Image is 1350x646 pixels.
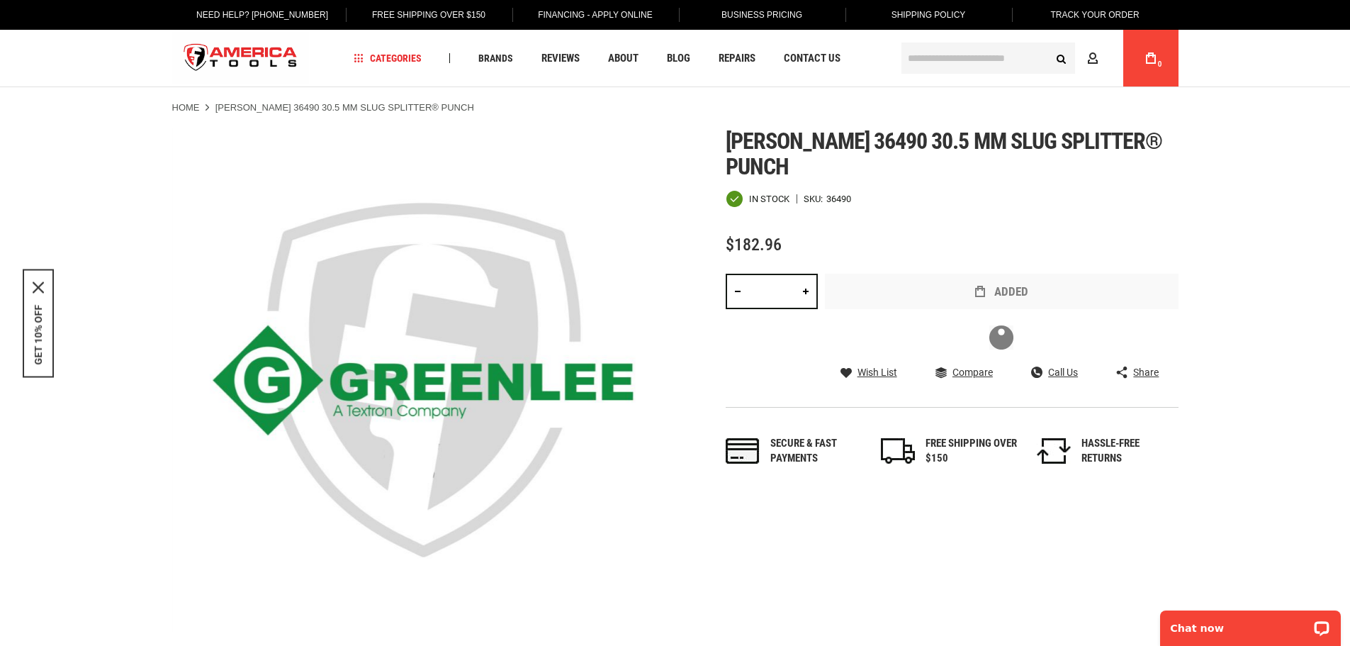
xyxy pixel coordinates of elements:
[777,49,847,68] a: Contact Us
[347,49,428,68] a: Categories
[172,32,310,85] img: America Tools
[33,304,44,364] button: GET 10% OFF
[608,53,639,64] span: About
[935,366,993,379] a: Compare
[926,436,1018,467] div: FREE SHIPPING OVER $150
[535,49,586,68] a: Reviews
[215,102,474,113] strong: [PERSON_NAME] 36490 30.5 MM SLUG SPLITTER® PUNCH
[1158,60,1162,68] span: 0
[354,53,422,63] span: Categories
[1137,30,1164,87] a: 0
[1048,367,1078,377] span: Call Us
[726,190,789,208] div: Availability
[1133,367,1159,377] span: Share
[712,49,762,68] a: Repairs
[33,282,44,293] button: Close
[804,194,826,204] strong: SKU
[726,128,1163,180] span: [PERSON_NAME] 36490 30.5 mm slug splitter® punch
[840,366,897,379] a: Wish List
[660,49,697,68] a: Blog
[857,367,897,377] span: Wish List
[1048,45,1075,72] button: Search
[667,53,690,64] span: Blog
[770,436,862,467] div: Secure & fast payments
[952,367,993,377] span: Compare
[749,194,789,204] span: In stock
[881,438,915,464] img: shipping
[33,282,44,293] svg: close icon
[726,235,782,255] span: $182.96
[784,53,840,64] span: Contact Us
[172,32,310,85] a: store logo
[172,101,200,114] a: Home
[726,438,760,464] img: payments
[172,128,675,632] img: GREENLEE 36490 30.5 MM SLUG SPLITTER® PUNCH
[472,49,519,68] a: Brands
[1151,601,1350,646] iframe: LiveChat chat widget
[1037,438,1071,464] img: returns
[891,10,966,20] span: Shipping Policy
[602,49,645,68] a: About
[541,53,580,64] span: Reviews
[478,53,513,63] span: Brands
[1081,436,1174,467] div: HASSLE-FREE RETURNS
[1031,366,1078,379] a: Call Us
[826,194,851,204] div: 36490
[719,53,755,64] span: Repairs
